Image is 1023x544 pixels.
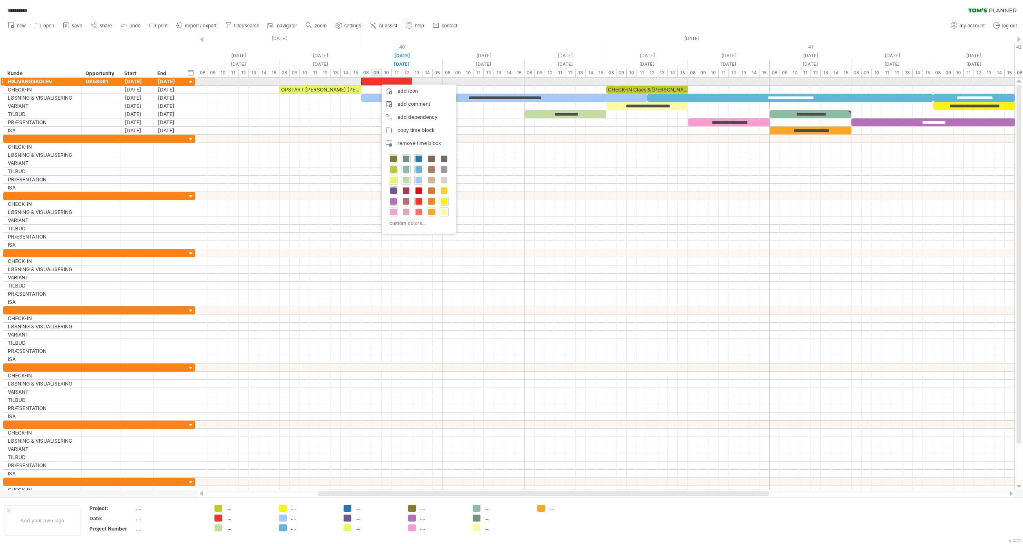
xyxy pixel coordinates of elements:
[485,505,529,512] div: ....
[8,257,77,265] div: CHECK-IN
[185,23,217,29] span: import / export
[6,20,28,31] a: new
[525,69,535,77] div: 08
[8,282,77,290] div: TILBUD
[8,453,77,461] div: TILBUD
[279,51,361,60] div: Tuesday, 30 September 2025
[494,69,504,77] div: 13
[811,69,821,77] div: 12
[249,69,259,77] div: 13
[8,412,77,420] div: ISA
[291,524,335,531] div: ....
[382,111,456,124] div: add dependency
[361,60,443,69] div: Wednesday, 1 October 2025
[382,69,392,77] div: 10
[147,20,170,31] a: print
[121,110,154,118] div: [DATE]
[8,127,77,134] div: ISA
[474,69,484,77] div: 11
[463,69,474,77] div: 10
[8,118,77,126] div: PRÆSENTATION
[8,184,77,192] div: ISA
[954,69,964,77] div: 10
[208,69,218,77] div: 09
[7,69,77,78] div: Kunde
[154,86,187,94] div: [DATE]
[688,69,698,77] div: 08
[100,23,112,29] span: share
[943,69,954,77] div: 09
[984,69,994,77] div: 13
[596,69,606,77] div: 15
[994,69,1005,77] div: 14
[8,102,77,110] div: VARIANT
[678,69,688,77] div: 15
[355,505,400,512] div: ....
[85,69,116,78] div: Opportunity
[443,69,453,77] div: 08
[960,23,985,29] span: my account
[8,372,77,379] div: CHECK-IN
[154,102,187,110] div: [DATE]
[158,23,168,29] span: print
[668,69,678,77] div: 14
[259,69,269,77] div: 14
[136,505,205,512] div: ....
[228,69,239,77] div: 11
[17,23,26,29] span: new
[770,60,851,69] div: Wednesday, 8 October 2025
[8,470,77,477] div: ISA
[851,51,933,60] div: Thursday, 9 October 2025
[442,23,458,29] span: contact
[964,69,974,77] div: 11
[8,208,77,216] div: LØSNING & VISUALISERING
[154,127,187,134] div: [DATE]
[355,515,400,522] div: ....
[1002,23,1017,29] span: log out
[331,69,341,77] div: 13
[759,69,770,77] div: 15
[8,290,77,298] div: PRÆSENTATION
[831,69,841,77] div: 14
[688,51,770,60] div: Tuesday, 7 October 2025
[412,69,422,77] div: 13
[8,265,77,273] div: LØSNING & VISUALISERING
[433,69,443,77] div: 15
[382,98,456,111] div: add comment
[974,69,984,77] div: 12
[739,69,749,77] div: 13
[8,347,77,355] div: PRÆSENTATION
[991,20,1019,31] a: log out
[8,396,77,404] div: TILBUD
[32,20,57,31] a: open
[404,20,427,31] a: help
[8,78,77,85] div: HØJVANGSKOLEN
[8,86,77,94] div: CHECK-IN
[933,60,1015,69] div: Friday, 10 October 2025
[398,127,435,133] span: copy time block
[8,445,77,453] div: VARIANT
[8,462,77,469] div: PRÆSENTATION
[136,525,205,532] div: ....
[637,69,647,77] div: 11
[8,314,77,322] div: CHECK-IN
[719,69,729,77] div: 11
[780,69,790,77] div: 09
[708,69,719,77] div: 10
[923,69,933,77] div: 15
[310,69,320,77] div: 11
[576,69,586,77] div: 13
[627,69,637,77] div: 10
[484,69,494,77] div: 12
[198,60,279,69] div: Monday, 29 September 2025
[226,505,271,512] div: ....
[420,505,465,512] div: ....
[606,69,616,77] div: 08
[320,69,331,77] div: 12
[862,69,872,77] div: 09
[8,151,77,159] div: LØSNING & VISUALISERING
[525,60,606,69] div: Friday, 3 October 2025
[821,69,831,77] div: 13
[8,143,77,151] div: CHECK-IN
[402,69,412,77] div: 12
